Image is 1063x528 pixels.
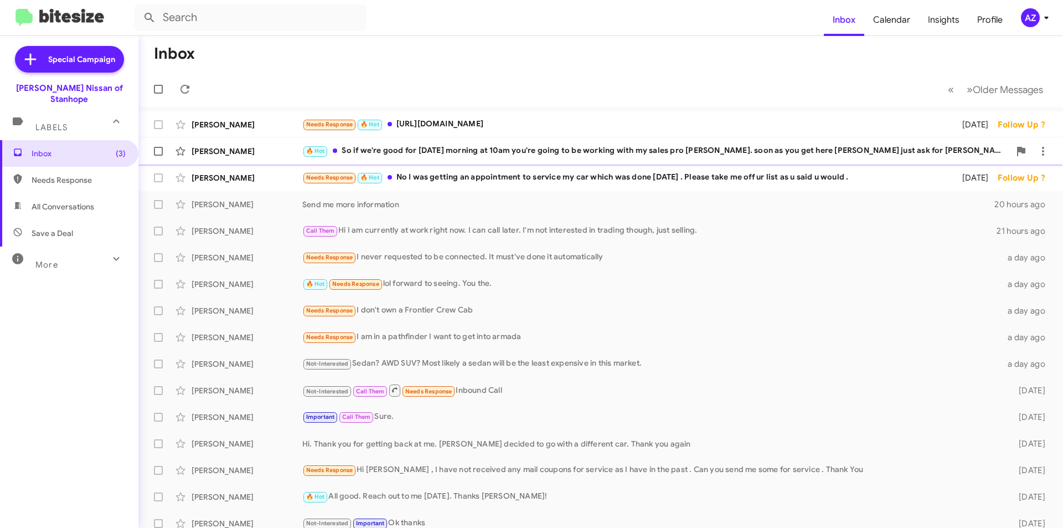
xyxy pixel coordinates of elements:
[306,307,353,314] span: Needs Response
[306,413,335,421] span: Important
[35,122,68,132] span: Labels
[1001,332,1054,343] div: a day ago
[192,172,302,183] div: [PERSON_NAME]
[967,83,973,96] span: »
[1001,358,1054,370] div: a day ago
[1001,279,1054,290] div: a day ago
[302,383,1001,397] div: Inbound Call
[942,78,1050,101] nav: Page navigation example
[192,491,302,503] div: [PERSON_NAME]
[116,148,126,159] span: (3)
[1001,412,1054,423] div: [DATE]
[32,228,73,239] span: Save a Deal
[32,148,126,159] span: Inbox
[919,4,968,36] a: Insights
[1021,8,1040,27] div: AZ
[302,331,1001,344] div: I am in a pathfinder I want to get into armada
[948,119,998,130] div: [DATE]
[998,172,1054,183] div: Follow Up ?
[948,83,954,96] span: «
[302,145,1010,157] div: So if we're good for [DATE] morning at 10am you're going to be working with my sales pro [PERSON_...
[48,54,115,65] span: Special Campaign
[306,520,349,527] span: Not-Interested
[302,438,1001,449] div: Hi. Thank you for getting back at me. [PERSON_NAME] decided to go with a different car. Thank you...
[306,493,325,500] span: 🔥 Hot
[306,121,353,128] span: Needs Response
[302,171,948,184] div: No I was getting an appointment to service my car which was done [DATE] . Please take me off ur l...
[32,175,126,186] span: Needs Response
[998,119,1054,130] div: Follow Up ?
[1012,8,1051,27] button: AZ
[948,172,998,183] div: [DATE]
[306,254,353,261] span: Needs Response
[134,4,367,31] input: Search
[192,199,302,210] div: [PERSON_NAME]
[997,225,1054,237] div: 21 hours ago
[306,147,325,155] span: 🔥 Hot
[968,4,1012,36] a: Profile
[1001,438,1054,449] div: [DATE]
[302,118,948,131] div: [URL][DOMAIN_NAME]
[192,385,302,396] div: [PERSON_NAME]
[960,78,1050,101] button: Next
[306,388,349,395] span: Not-Interested
[302,278,1001,290] div: lol forward to seeing. You the.
[1001,491,1054,503] div: [DATE]
[356,388,385,395] span: Call Them
[824,4,864,36] a: Inbox
[306,280,325,288] span: 🔥 Hot
[32,201,94,212] span: All Conversations
[302,304,1001,317] div: I don't own a Frontier Crew Cab
[332,280,379,288] span: Needs Response
[1001,465,1054,476] div: [DATE]
[360,174,379,181] span: 🔥 Hot
[306,227,335,234] span: Call Them
[356,520,385,527] span: Important
[302,224,997,237] div: Hi I am currently at work right now. I can call later. I'm not interested in trading though, just...
[302,251,1001,264] div: I never requested to be connected. It must've done it automatically
[302,411,1001,423] div: Sure.
[342,413,371,421] span: Call Them
[192,279,302,290] div: [PERSON_NAME]
[302,357,1001,370] div: Sedan? AWD SUV? Most likely a sedan will be the least expensive in this market.
[192,358,302,370] div: [PERSON_NAME]
[192,332,302,343] div: [PERSON_NAME]
[405,388,452,395] span: Needs Response
[192,252,302,263] div: [PERSON_NAME]
[15,46,124,73] a: Special Campaign
[994,199,1054,210] div: 20 hours ago
[973,84,1043,96] span: Older Messages
[1001,385,1054,396] div: [DATE]
[941,78,961,101] button: Previous
[1001,252,1054,263] div: a day ago
[192,412,302,423] div: [PERSON_NAME]
[864,4,919,36] a: Calendar
[192,225,302,237] div: [PERSON_NAME]
[192,438,302,449] div: [PERSON_NAME]
[1001,305,1054,316] div: a day ago
[192,119,302,130] div: [PERSON_NAME]
[360,121,379,128] span: 🔥 Hot
[302,490,1001,503] div: All good. Reach out to me [DATE]. Thanks [PERSON_NAME]!
[154,45,195,63] h1: Inbox
[306,334,353,341] span: Needs Response
[306,174,353,181] span: Needs Response
[306,467,353,474] span: Needs Response
[192,146,302,157] div: [PERSON_NAME]
[302,199,994,210] div: Send me more information
[192,305,302,316] div: [PERSON_NAME]
[302,464,1001,476] div: Hi [PERSON_NAME] , I have not received any mail coupons for service as I have in the past . Can y...
[35,260,58,270] span: More
[306,360,349,367] span: Not-Interested
[192,465,302,476] div: [PERSON_NAME]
